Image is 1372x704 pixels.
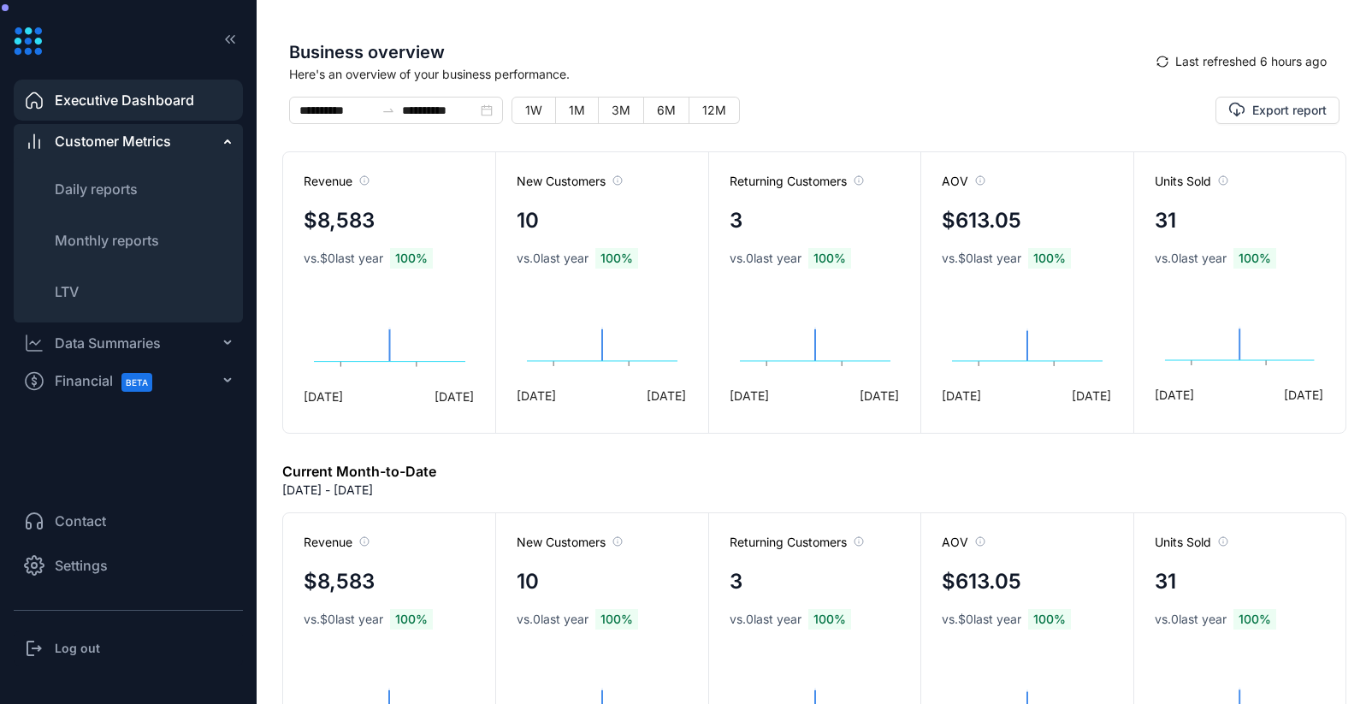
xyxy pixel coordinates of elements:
[1233,248,1276,269] span: 100 %
[1144,48,1339,75] button: syncLast refreshed 6 hours ago
[517,611,588,628] span: vs. 0 last year
[390,248,433,269] span: 100 %
[1175,52,1327,71] span: Last refreshed 6 hours ago
[1156,56,1168,68] span: sync
[121,373,152,392] span: BETA
[381,104,395,117] span: to
[55,90,194,110] span: Executive Dashboard
[304,387,343,405] span: [DATE]
[304,611,383,628] span: vs. $0 last year
[282,482,373,499] p: [DATE] - [DATE]
[942,205,1021,236] h4: $613.05
[55,131,171,151] span: Customer Metrics
[55,180,138,198] span: Daily reports
[55,232,159,249] span: Monthly reports
[55,362,168,400] span: Financial
[702,103,726,117] span: 12M
[942,566,1021,597] h4: $613.05
[808,248,851,269] span: 100 %
[304,173,370,190] span: Revenue
[569,103,585,117] span: 1M
[657,103,676,117] span: 6M
[595,609,638,630] span: 100 %
[612,103,630,117] span: 3M
[304,566,375,597] h4: $8,583
[289,39,1144,65] span: Business overview
[730,205,742,236] h4: 3
[390,609,433,630] span: 100 %
[1155,386,1194,404] span: [DATE]
[942,173,985,190] span: AOV
[1155,566,1176,597] h4: 31
[381,104,395,117] span: swap-right
[730,250,801,267] span: vs. 0 last year
[808,609,851,630] span: 100 %
[1155,173,1228,190] span: Units Sold
[282,461,436,482] h6: Current Month-to-Date
[942,611,1021,628] span: vs. $0 last year
[55,640,100,657] h3: Log out
[860,387,899,405] span: [DATE]
[304,534,370,551] span: Revenue
[525,103,542,117] span: 1W
[730,173,864,190] span: Returning Customers
[730,534,864,551] span: Returning Customers
[1284,386,1323,404] span: [DATE]
[517,173,623,190] span: New Customers
[1233,609,1276,630] span: 100 %
[304,205,375,236] h4: $8,583
[517,534,623,551] span: New Customers
[1215,97,1339,124] button: Export report
[517,566,539,597] h4: 10
[55,283,79,300] span: LTV
[304,250,383,267] span: vs. $0 last year
[55,333,161,353] div: Data Summaries
[1252,102,1327,119] span: Export report
[435,387,474,405] span: [DATE]
[730,611,801,628] span: vs. 0 last year
[517,205,539,236] h4: 10
[730,566,742,597] h4: 3
[1155,534,1228,551] span: Units Sold
[1028,248,1071,269] span: 100 %
[1028,609,1071,630] span: 100 %
[55,511,106,531] span: Contact
[55,555,108,576] span: Settings
[942,534,985,551] span: AOV
[595,248,638,269] span: 100 %
[289,65,1144,83] span: Here's an overview of your business performance.
[1155,250,1227,267] span: vs. 0 last year
[1072,387,1111,405] span: [DATE]
[647,387,686,405] span: [DATE]
[942,387,981,405] span: [DATE]
[517,387,556,405] span: [DATE]
[730,387,769,405] span: [DATE]
[942,250,1021,267] span: vs. $0 last year
[517,250,588,267] span: vs. 0 last year
[1155,205,1176,236] h4: 31
[1155,611,1227,628] span: vs. 0 last year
